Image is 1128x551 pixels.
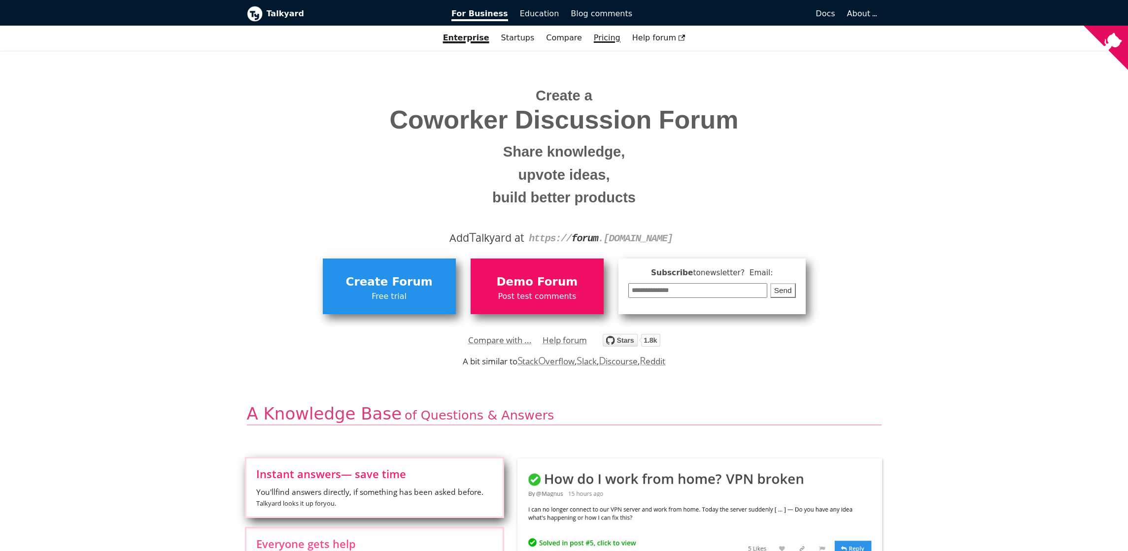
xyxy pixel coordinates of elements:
a: Startups [495,30,541,46]
span: Create Forum [328,273,451,292]
a: Reddit [640,356,665,367]
a: Docs [638,5,841,22]
strong: forum [572,233,598,244]
span: O [538,354,546,367]
a: Discourse [599,356,638,367]
a: Compare with ... [468,333,532,348]
span: Instant answers — save time [256,468,493,479]
a: For Business [445,5,514,22]
span: Post test comments [476,290,599,303]
span: to newsletter ? Email: [693,268,773,277]
a: Slack [577,356,596,367]
small: upvote ideas, [254,163,874,187]
span: R [640,354,646,367]
a: Demo ForumPost test comments [471,259,604,314]
span: Docs [816,9,835,18]
button: Send [770,283,796,298]
b: Talkyard [267,7,438,20]
span: Blog comments [571,9,632,18]
a: Talkyard logoTalkyard [247,6,438,22]
span: Everyone gets help [256,538,493,549]
a: Star debiki/talkyard on GitHub [603,335,660,350]
span: Create a [536,88,592,103]
a: Compare [546,33,582,42]
span: Coworker Discussion Forum [254,106,874,134]
a: Enterprise [437,30,495,46]
span: Free trial [328,290,451,303]
span: For Business [451,9,508,21]
a: StackOverflow [517,356,575,367]
img: Talkyard logo [247,6,263,22]
small: build better products [254,186,874,209]
a: About [847,9,876,18]
span: Subscribe [628,267,796,279]
a: Help forum [626,30,691,46]
a: Education [514,5,565,22]
a: Blog comments [565,5,638,22]
div: Add alkyard at [254,229,874,246]
img: talkyard.svg [603,334,660,347]
span: of Questions & Answers [405,408,554,422]
h2: A Knowledge Base [247,403,882,425]
span: Education [520,9,559,18]
span: You'll find answers directly, if something has been asked before. [256,486,493,509]
small: Share knowledge, [254,140,874,163]
span: Help forum [632,33,685,42]
span: S [577,354,582,367]
span: T [469,228,476,246]
code: https:// . [DOMAIN_NAME] [529,233,673,244]
span: D [599,354,606,367]
span: S [517,354,523,367]
span: Demo Forum [476,273,599,292]
a: Help forum [543,333,587,348]
small: Talkyard looks it up for you . [256,499,336,508]
a: Pricing [588,30,626,46]
a: Create ForumFree trial [323,259,456,314]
